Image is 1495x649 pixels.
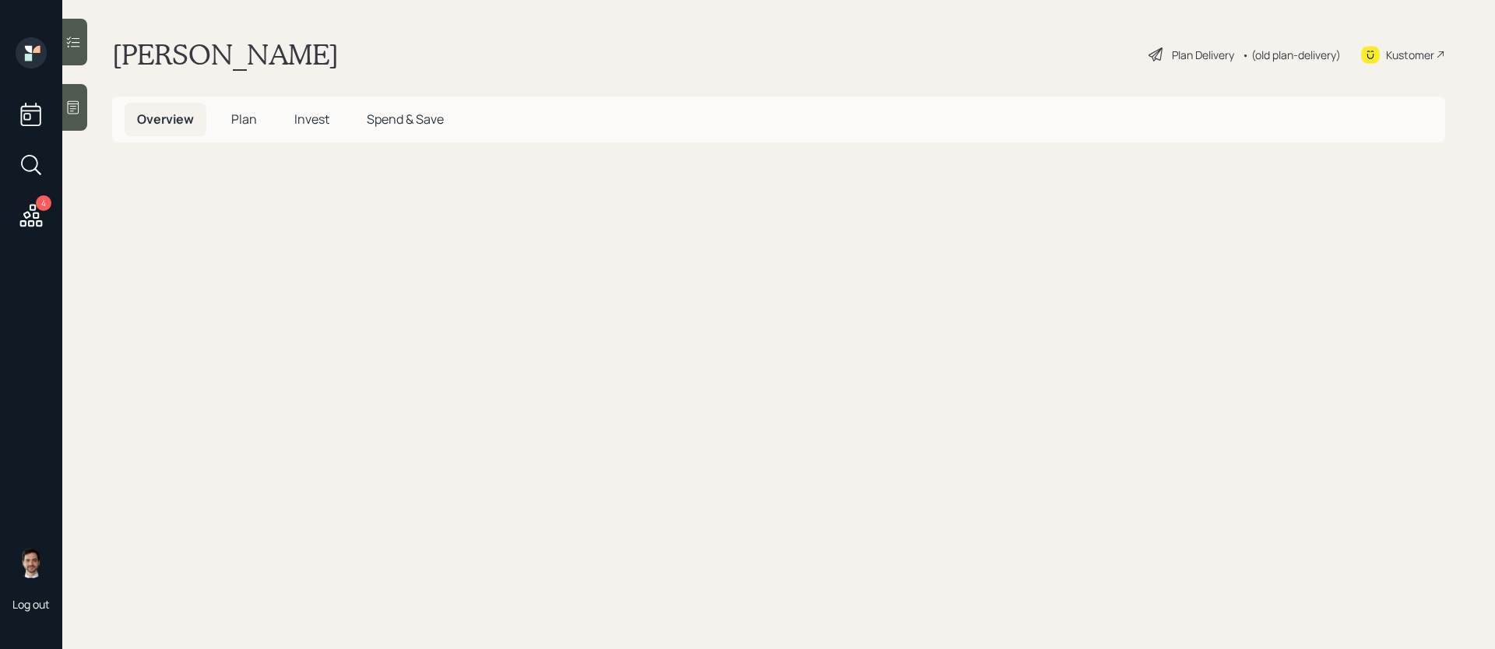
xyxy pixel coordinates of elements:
[1172,47,1234,63] div: Plan Delivery
[294,111,329,128] span: Invest
[112,37,339,72] h1: [PERSON_NAME]
[231,111,257,128] span: Plan
[137,111,194,128] span: Overview
[1242,47,1341,63] div: • (old plan-delivery)
[16,547,47,578] img: jonah-coleman-headshot.png
[12,597,50,612] div: Log out
[367,111,444,128] span: Spend & Save
[36,195,51,211] div: 4
[1386,47,1434,63] div: Kustomer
